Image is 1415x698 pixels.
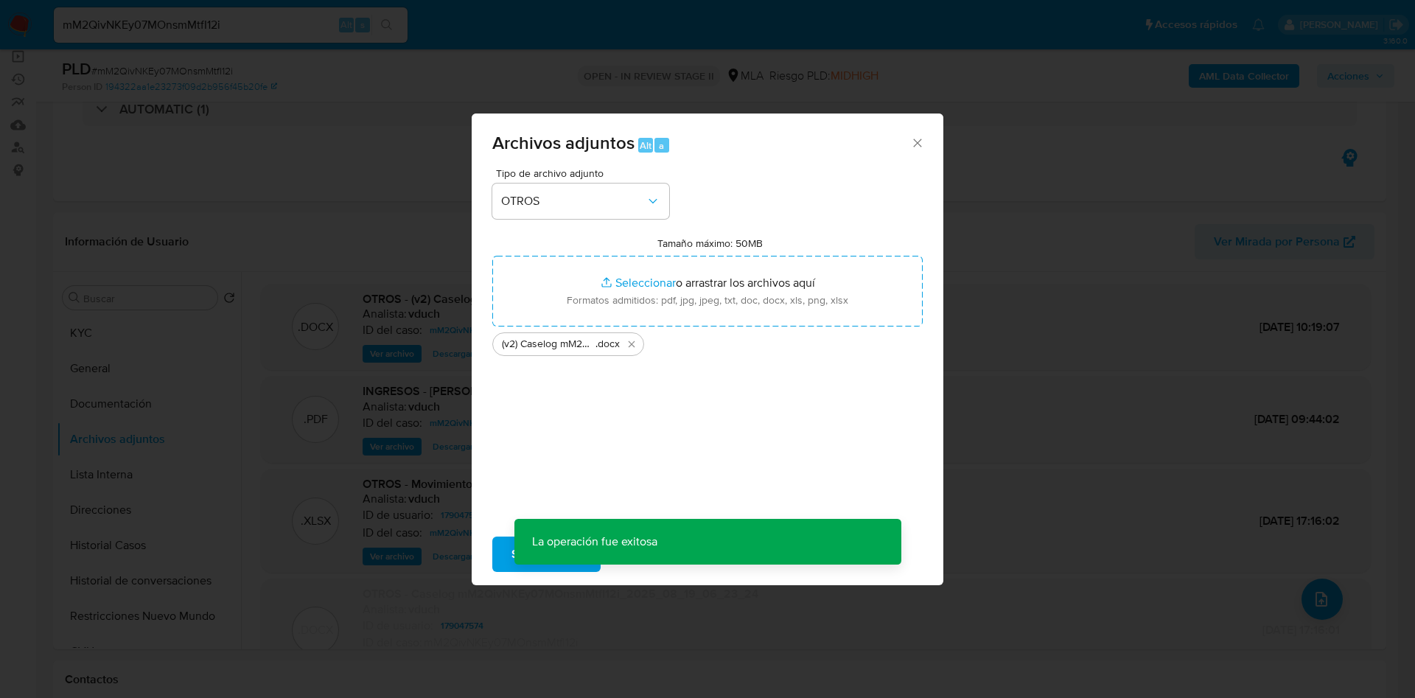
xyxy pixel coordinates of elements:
span: Alt [640,139,651,153]
span: Cancelar [626,538,674,570]
ul: Archivos seleccionados [492,327,923,356]
span: a [659,139,664,153]
label: Tamaño máximo: 50MB [657,237,763,250]
p: La operación fue exitosa [514,519,675,565]
span: (v2) Caselog mM2QivNKEy07MOnsmMtfI12i_2025_08_19_06_23_24 [502,337,595,352]
span: OTROS [501,194,646,209]
button: Eliminar (v2) Caselog mM2QivNKEy07MOnsmMtfI12i_2025_08_19_06_23_24.docx [623,335,640,353]
button: Subir archivo [492,537,601,572]
span: Archivos adjuntos [492,130,635,156]
span: Subir archivo [511,538,581,570]
button: OTROS [492,184,669,219]
span: Tipo de archivo adjunto [496,168,673,178]
span: .docx [595,337,620,352]
button: Cerrar [910,136,923,149]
